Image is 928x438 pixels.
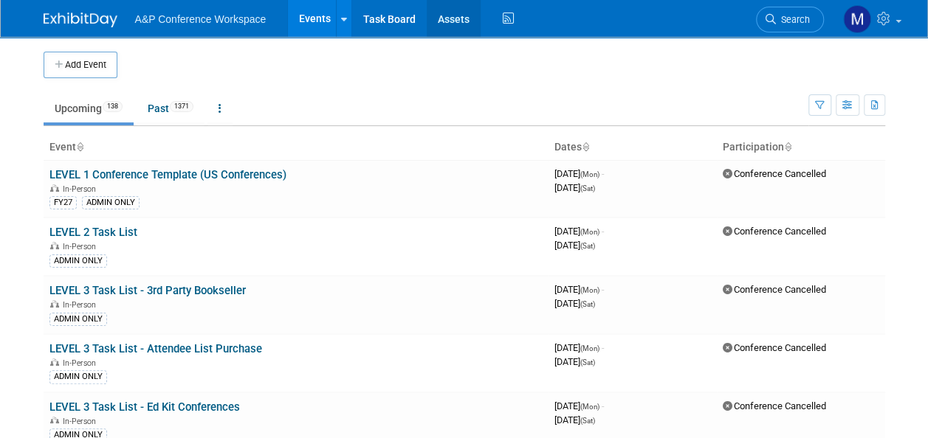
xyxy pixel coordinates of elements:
span: In-Person [63,242,100,251]
span: Search [776,14,810,25]
span: In-Person [63,184,100,194]
span: In-Person [63,358,100,368]
span: - [602,284,604,295]
span: (Mon) [580,344,599,352]
img: In-Person Event [50,300,59,307]
span: (Mon) [580,286,599,294]
span: Conference Cancelled [723,226,826,237]
th: Participation [717,135,885,160]
a: LEVEL 1 Conference Template (US Conferences) [49,168,286,181]
span: [DATE] [554,240,595,251]
span: Conference Cancelled [723,400,826,411]
span: In-Person [63,417,100,426]
span: 1371 [170,101,193,112]
span: [DATE] [554,356,595,367]
th: Dates [549,135,717,160]
span: - [602,400,604,411]
th: Event [44,135,549,160]
div: ADMIN ONLY [49,313,107,326]
span: [DATE] [554,226,604,237]
a: Sort by Event Name [76,141,83,153]
button: Add Event [44,52,117,78]
span: [DATE] [554,284,604,295]
img: Matt Hambridge [843,5,871,33]
a: Sort by Start Date [582,141,589,153]
a: Upcoming138 [44,94,134,122]
span: (Mon) [580,228,599,236]
div: ADMIN ONLY [49,370,107,383]
span: (Sat) [580,184,595,192]
a: Sort by Participation Type [784,141,791,153]
a: LEVEL 3 Task List - Attendee List Purchase [49,342,262,355]
span: (Sat) [580,417,595,425]
a: Search [756,7,824,32]
img: In-Person Event [50,417,59,424]
span: [DATE] [554,182,595,193]
div: ADMIN ONLY [82,196,140,209]
span: - [602,342,604,353]
span: [DATE] [554,168,604,179]
span: - [602,226,604,237]
span: [DATE] [554,298,595,309]
img: In-Person Event [50,242,59,249]
div: FY27 [49,196,77,209]
span: (Sat) [580,300,595,308]
span: (Mon) [580,403,599,411]
a: LEVEL 2 Task List [49,226,137,239]
span: - [602,168,604,179]
span: (Mon) [580,170,599,178]
span: (Sat) [580,358,595,366]
span: A&P Conference Workspace [135,13,267,25]
span: [DATE] [554,400,604,411]
span: 138 [103,101,123,112]
a: LEVEL 3 Task List - Ed Kit Conferences [49,400,240,414]
span: Conference Cancelled [723,284,826,295]
span: [DATE] [554,414,595,425]
img: In-Person Event [50,358,59,366]
span: [DATE] [554,342,604,353]
a: LEVEL 3 Task List - 3rd Party Bookseller [49,284,246,297]
img: In-Person Event [50,184,59,192]
span: (Sat) [580,242,595,250]
span: In-Person [63,300,100,310]
span: Conference Cancelled [723,342,826,353]
span: Conference Cancelled [723,168,826,179]
div: ADMIN ONLY [49,254,107,268]
a: Past1371 [137,94,204,122]
img: ExhibitDay [44,13,117,27]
